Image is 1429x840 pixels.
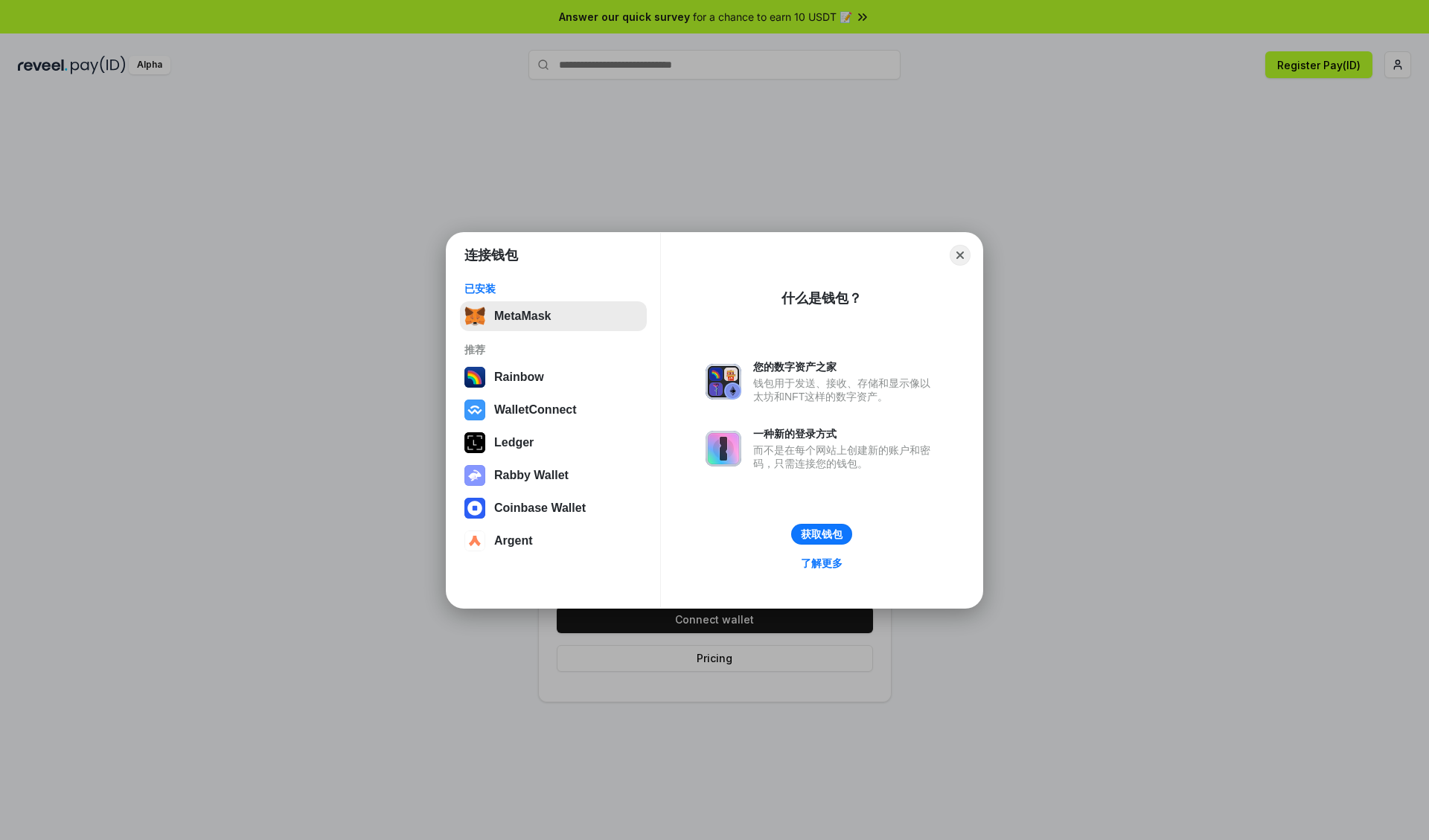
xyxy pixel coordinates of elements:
[801,557,843,570] div: 了解更多
[494,371,544,384] div: Rainbow
[706,431,741,467] img: svg+xml,%3Csvg%20xmlns%3D%22http%3A%2F%2Fwww.w3.org%2F2000%2Fsvg%22%20fill%3D%22none%22%20viewBox...
[494,403,577,417] div: WalletConnect
[460,395,647,425] button: WalletConnect
[464,400,485,420] img: svg+xml,%3Csvg%20width%3D%2228%22%20height%3D%2228%22%20viewBox%3D%220%200%2028%2028%22%20fill%3D...
[706,364,741,400] img: svg+xml,%3Csvg%20xmlns%3D%22http%3A%2F%2Fwww.w3.org%2F2000%2Fsvg%22%20fill%3D%22none%22%20viewBox...
[460,428,647,458] button: Ledger
[781,289,862,307] div: 什么是钱包？
[464,246,518,264] h1: 连接钱包
[494,436,534,449] div: Ledger
[460,461,647,490] button: Rabby Wallet
[460,362,647,392] button: Rainbow
[792,554,851,573] a: 了解更多
[753,443,938,470] div: 而不是在每个网站上创建新的账户和密码，只需连接您的钱包。
[791,524,852,545] button: 获取钱包
[464,367,485,388] img: svg+xml,%3Csvg%20width%3D%22120%22%20height%3D%22120%22%20viewBox%3D%220%200%20120%20120%22%20fil...
[464,343,642,356] div: 推荐
[460,526,647,556] button: Argent
[950,245,971,266] button: Close
[753,360,938,373] div: 您的数字资产之家
[464,306,485,327] img: svg+xml,%3Csvg%20fill%3D%22none%22%20height%3D%2233%22%20viewBox%3D%220%200%2035%2033%22%20width%...
[464,282,642,295] div: 已安装
[753,376,938,403] div: 钱包用于发送、接收、存储和显示像以太坊和NFT这样的数字资产。
[494,469,569,482] div: Rabby Wallet
[464,530,485,551] img: svg+xml,%3Csvg%20width%3D%2228%22%20height%3D%2228%22%20viewBox%3D%220%200%2028%2028%22%20fill%3D...
[801,528,843,541] div: 获取钱包
[494,310,551,323] div: MetaMask
[464,498,485,519] img: svg+xml,%3Csvg%20width%3D%2228%22%20height%3D%2228%22%20viewBox%3D%220%200%2028%2028%22%20fill%3D...
[753,427,938,440] div: 一种新的登录方式
[494,534,533,548] div: Argent
[464,465,485,486] img: svg+xml,%3Csvg%20xmlns%3D%22http%3A%2F%2Fwww.w3.org%2F2000%2Fsvg%22%20fill%3D%22none%22%20viewBox...
[464,432,485,453] img: svg+xml,%3Csvg%20xmlns%3D%22http%3A%2F%2Fwww.w3.org%2F2000%2Fsvg%22%20width%3D%2228%22%20height%3...
[460,493,647,523] button: Coinbase Wallet
[494,501,586,515] div: Coinbase Wallet
[460,301,647,331] button: MetaMask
